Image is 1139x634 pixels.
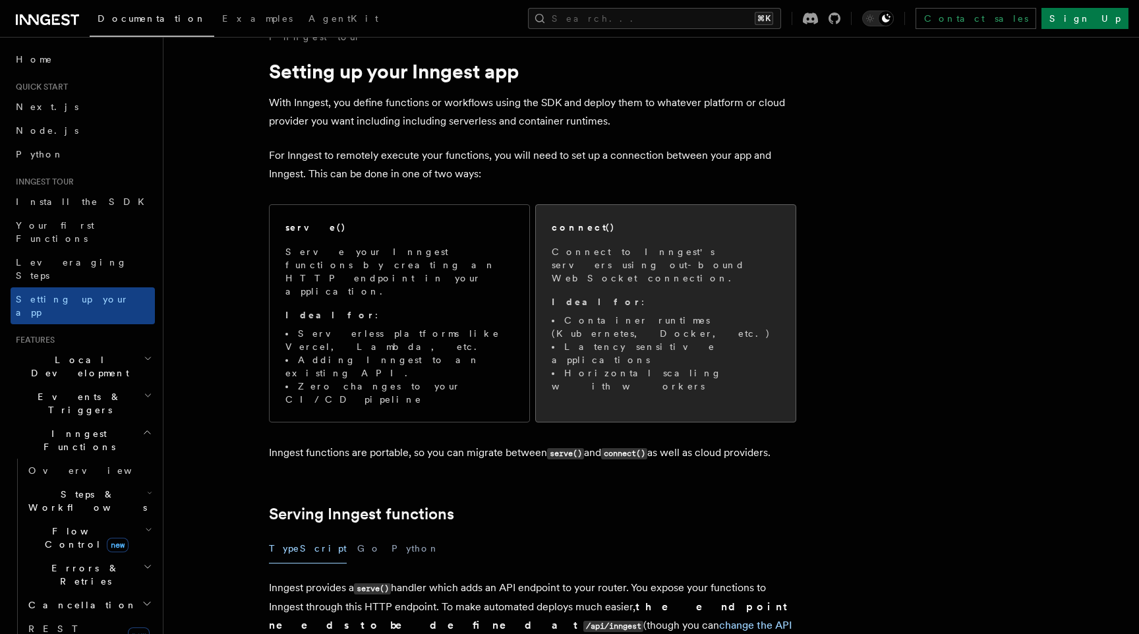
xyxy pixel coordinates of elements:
[269,204,530,422] a: serve()Serve your Inngest functions by creating an HTTP endpoint in your application.Ideal for:Se...
[11,142,155,166] a: Python
[285,308,513,322] p: :
[11,287,155,324] a: Setting up your app
[90,4,214,37] a: Documentation
[23,593,155,617] button: Cancellation
[269,59,796,83] h1: Setting up your Inngest app
[301,4,386,36] a: AgentKit
[269,94,796,130] p: With Inngest, you define functions or workflows using the SDK and deploy them to whatever platfor...
[285,380,513,406] li: Zero changes to your CI/CD pipeline
[23,556,155,593] button: Errors & Retries
[392,534,440,563] button: Python
[23,482,155,519] button: Steps & Workflows
[11,82,68,92] span: Quick start
[16,125,78,136] span: Node.js
[285,327,513,353] li: Serverless platforms like Vercel, Lambda, etc.
[11,385,155,422] button: Events & Triggers
[28,465,164,476] span: Overview
[11,353,144,380] span: Local Development
[552,297,641,307] strong: Ideal for
[285,245,513,298] p: Serve your Inngest functions by creating an HTTP endpoint in your application.
[23,519,155,556] button: Flow Controlnew
[535,204,796,422] a: connect()Connect to Inngest's servers using out-bound WebSocket connection.Ideal for:Container ru...
[269,505,454,523] a: Serving Inngest functions
[11,47,155,71] a: Home
[285,353,513,380] li: Adding Inngest to an existing API.
[16,53,53,66] span: Home
[552,366,780,393] li: Horizontal scaling with workers
[107,538,129,552] span: new
[16,220,94,244] span: Your first Functions
[601,448,647,459] code: connect()
[552,340,780,366] li: Latency sensitive applications
[11,250,155,287] a: Leveraging Steps
[11,119,155,142] a: Node.js
[308,13,378,24] span: AgentKit
[1041,8,1128,29] a: Sign Up
[222,13,293,24] span: Examples
[23,562,143,588] span: Errors & Retries
[528,8,781,29] button: Search...⌘K
[11,348,155,385] button: Local Development
[285,310,375,320] strong: Ideal for
[11,335,55,345] span: Features
[269,444,796,463] p: Inngest functions are portable, so you can migrate between and as well as cloud providers.
[552,245,780,285] p: Connect to Inngest's servers using out-bound WebSocket connection.
[285,221,346,234] h2: serve()
[269,146,796,183] p: For Inngest to remotely execute your functions, you will need to set up a connection between your...
[862,11,894,26] button: Toggle dark mode
[23,459,155,482] a: Overview
[552,221,615,234] h2: connect()
[16,294,129,318] span: Setting up your app
[354,583,391,594] code: serve()
[23,598,137,612] span: Cancellation
[16,149,64,159] span: Python
[16,196,152,207] span: Install the SDK
[11,177,74,187] span: Inngest tour
[916,8,1036,29] a: Contact sales
[98,13,206,24] span: Documentation
[583,621,643,632] code: /api/inngest
[23,488,147,514] span: Steps & Workflows
[23,525,145,551] span: Flow Control
[11,190,155,214] a: Install the SDK
[547,448,584,459] code: serve()
[11,214,155,250] a: Your first Functions
[11,390,144,417] span: Events & Triggers
[269,534,347,563] button: TypeScript
[16,101,78,112] span: Next.js
[755,12,773,25] kbd: ⌘K
[552,295,780,308] p: :
[16,257,127,281] span: Leveraging Steps
[357,534,381,563] button: Go
[11,95,155,119] a: Next.js
[214,4,301,36] a: Examples
[11,427,142,453] span: Inngest Functions
[552,314,780,340] li: Container runtimes (Kubernetes, Docker, etc.)
[11,422,155,459] button: Inngest Functions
